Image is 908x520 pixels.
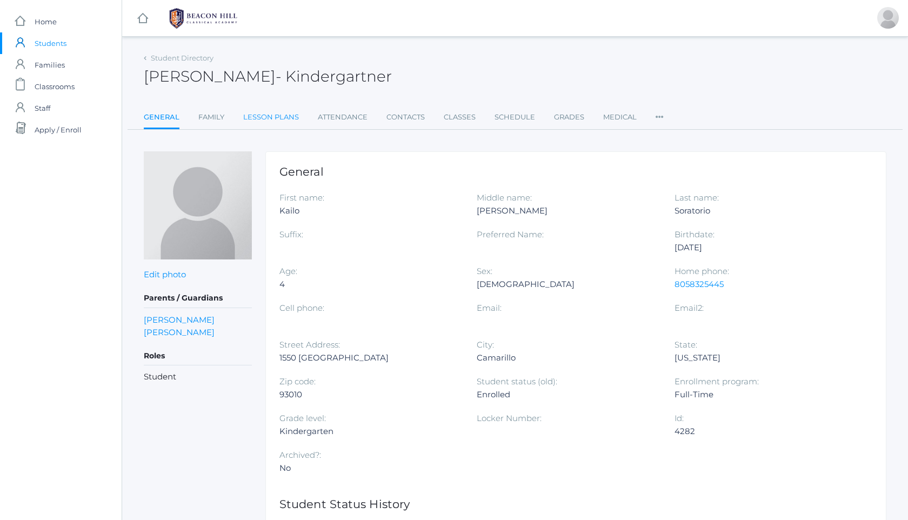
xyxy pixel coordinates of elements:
[495,106,535,128] a: Schedule
[877,7,899,29] div: Lew Soratorio
[675,376,759,386] label: Enrollment program:
[279,278,460,291] div: 4
[243,106,299,128] a: Lesson Plans
[279,165,872,178] h1: General
[675,279,724,289] a: 8058325445
[675,388,856,401] div: Full-Time
[279,229,303,239] label: Suffix:
[477,413,542,423] label: Locker Number:
[386,106,425,128] a: Contacts
[675,351,856,364] div: [US_STATE]
[477,192,532,203] label: Middle name:
[477,351,658,364] div: Camarillo
[35,32,66,54] span: Students
[279,303,324,313] label: Cell phone:
[279,192,324,203] label: First name:
[279,339,340,350] label: Street Address:
[477,278,658,291] div: [DEMOGRAPHIC_DATA]
[477,204,658,217] div: [PERSON_NAME]
[279,450,321,460] label: Archived?:
[144,347,252,365] h5: Roles
[279,388,460,401] div: 93010
[675,192,719,203] label: Last name:
[144,269,186,279] a: Edit photo
[279,376,316,386] label: Zip code:
[477,339,494,350] label: City:
[675,229,715,239] label: Birthdate:
[35,119,82,141] span: Apply / Enroll
[477,376,557,386] label: Student status (old):
[477,266,492,276] label: Sex:
[279,266,297,276] label: Age:
[144,314,215,326] a: [PERSON_NAME]
[144,326,215,338] a: [PERSON_NAME]
[675,204,856,217] div: Soratorio
[35,97,50,119] span: Staff
[144,289,252,308] h5: Parents / Guardians
[444,106,476,128] a: Classes
[675,266,729,276] label: Home phone:
[276,67,392,85] span: - Kindergartner
[198,106,224,128] a: Family
[554,106,584,128] a: Grades
[144,371,252,383] li: Student
[279,204,460,217] div: Kailo
[279,462,460,475] div: No
[163,5,244,32] img: BHCALogos-05-308ed15e86a5a0abce9b8dd61676a3503ac9727e845dece92d48e8588c001991.png
[35,76,75,97] span: Classrooms
[675,241,856,254] div: [DATE]
[279,351,460,364] div: 1550 [GEOGRAPHIC_DATA]
[144,151,252,259] img: Kailo Soratorio
[603,106,637,128] a: Medical
[675,413,684,423] label: Id:
[35,54,65,76] span: Families
[279,425,460,438] div: Kindergarten
[675,303,704,313] label: Email2:
[279,498,872,510] h1: Student Status History
[675,425,856,438] div: 4282
[151,54,213,62] a: Student Directory
[477,388,658,401] div: Enrolled
[477,303,502,313] label: Email:
[144,68,392,85] h2: [PERSON_NAME]
[35,11,57,32] span: Home
[279,413,326,423] label: Grade level:
[318,106,368,128] a: Attendance
[477,229,544,239] label: Preferred Name:
[675,339,697,350] label: State:
[144,106,179,130] a: General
